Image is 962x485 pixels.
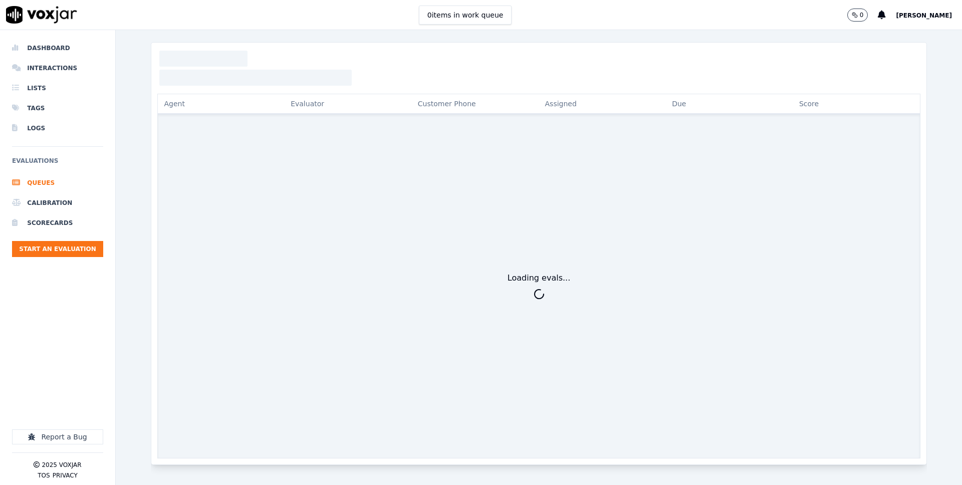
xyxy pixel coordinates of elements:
[412,94,539,114] div: Customer Phone
[38,471,50,479] button: TOS
[847,9,868,22] button: 0
[419,6,512,25] button: 0items in work queue
[6,6,77,24] img: voxjar logo
[285,94,412,114] button: Evaluator
[157,94,285,114] button: Agent
[12,193,103,213] a: Calibration
[508,272,570,284] div: Loading evals...
[12,429,103,444] button: Report a Bug
[12,78,103,98] a: Lists
[847,9,878,22] button: 0
[896,12,952,19] span: [PERSON_NAME]
[793,94,920,114] button: Score
[12,98,103,118] a: Tags
[12,241,103,257] button: Start an Evaluation
[12,173,103,193] a: Queues
[860,11,864,19] p: 0
[12,118,103,138] a: Logs
[666,94,793,114] button: Due
[12,58,103,78] a: Interactions
[42,461,81,469] p: 2025 Voxjar
[12,38,103,58] a: Dashboard
[12,155,103,173] h6: Evaluations
[53,471,78,479] button: Privacy
[539,94,666,114] button: Assigned
[896,9,962,21] button: [PERSON_NAME]
[12,213,103,233] a: Scorecards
